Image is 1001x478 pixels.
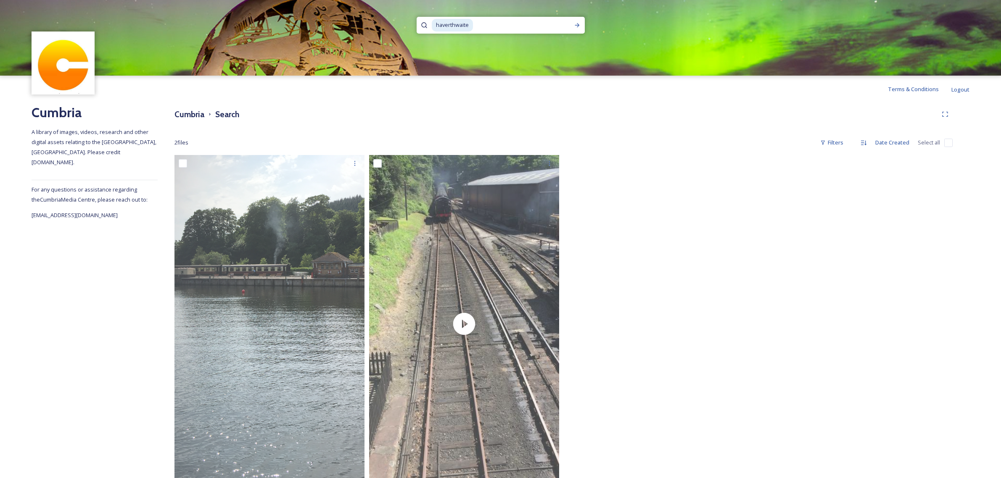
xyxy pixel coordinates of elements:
[32,211,118,219] span: [EMAIL_ADDRESS][DOMAIN_NAME]
[432,19,473,31] span: haverthwaite
[918,139,940,147] span: Select all
[816,134,848,151] div: Filters
[888,85,939,93] span: Terms & Conditions
[33,33,94,94] img: images.jpg
[174,108,204,121] h3: Cumbria
[32,102,158,123] h2: Cumbria
[871,134,914,151] div: Date Created
[888,84,951,94] a: Terms & Conditions
[951,86,969,93] span: Logout
[32,128,158,166] span: A library of images, videos, research and other digital assets relating to the [GEOGRAPHIC_DATA],...
[215,108,239,121] h3: Search
[174,139,188,147] span: 2 file s
[32,186,148,203] span: For any questions or assistance regarding the Cumbria Media Centre, please reach out to:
